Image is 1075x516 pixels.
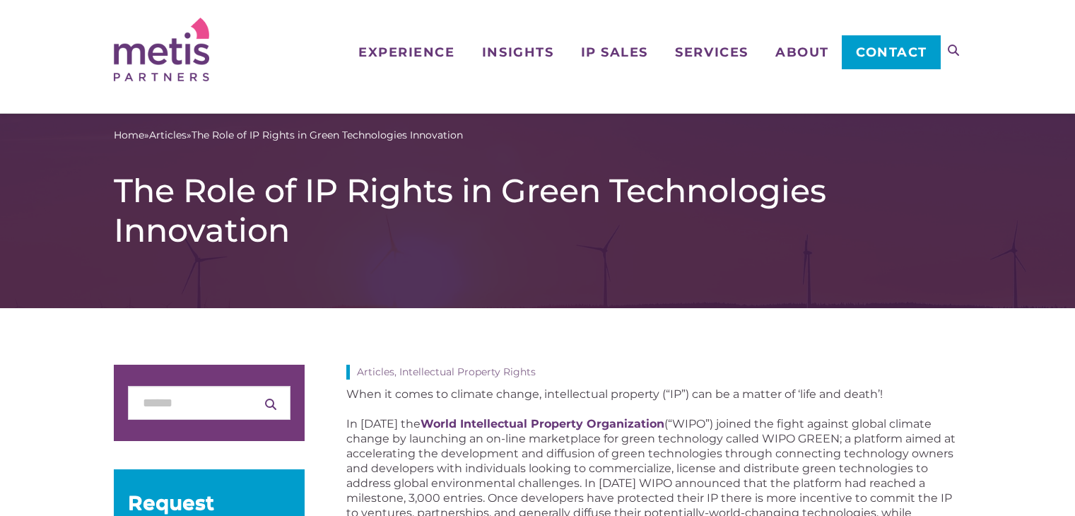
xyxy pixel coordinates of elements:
[114,171,962,250] h1: The Role of IP Rights in Green Technologies Innovation
[856,46,927,59] span: Contact
[358,46,454,59] span: Experience
[581,46,648,59] span: IP Sales
[421,417,664,430] a: World Intellectual Property Organization
[114,128,463,143] span: » »
[114,18,209,81] img: Metis Partners
[775,46,829,59] span: About
[114,128,144,143] a: Home
[842,35,940,69] a: Contact
[149,128,187,143] a: Articles
[192,128,463,143] span: The Role of IP Rights in Green Technologies Innovation
[675,46,748,59] span: Services
[346,387,961,401] p: When it comes to climate change, intellectual property (“IP”) can be a matter of ‘life and death’!
[346,365,961,380] div: Articles, Intellectual Property Rights
[482,46,553,59] span: Insights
